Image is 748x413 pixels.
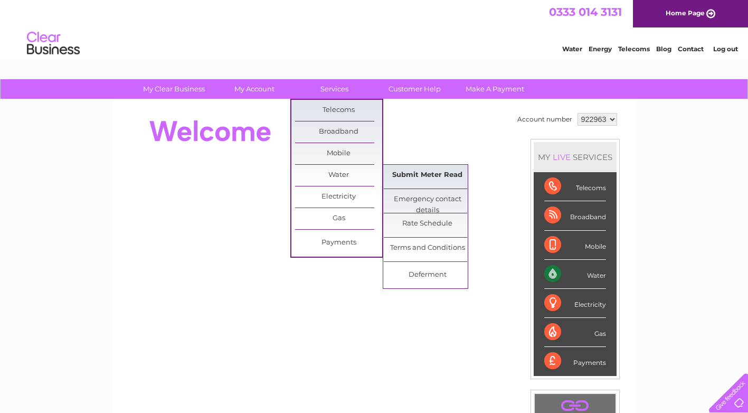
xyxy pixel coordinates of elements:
[384,238,471,259] a: Terms and Conditions
[549,5,622,18] a: 0333 014 3131
[678,45,704,53] a: Contact
[384,189,471,210] a: Emergency contact details
[291,79,378,99] a: Services
[211,79,298,99] a: My Account
[544,231,606,260] div: Mobile
[295,186,382,208] a: Electricity
[589,45,612,53] a: Energy
[451,79,538,99] a: Make A Payment
[544,347,606,376] div: Payments
[544,260,606,289] div: Water
[384,265,471,286] a: Deferment
[544,318,606,347] div: Gas
[544,201,606,230] div: Broadband
[656,45,671,53] a: Blog
[384,213,471,234] a: Rate Schedule
[544,172,606,201] div: Telecoms
[713,45,738,53] a: Log out
[562,45,582,53] a: Water
[295,100,382,121] a: Telecoms
[534,142,617,172] div: MY SERVICES
[515,110,575,128] td: Account number
[544,289,606,318] div: Electricity
[295,121,382,143] a: Broadband
[26,27,80,60] img: logo.png
[618,45,650,53] a: Telecoms
[384,165,471,186] a: Submit Meter Read
[295,232,382,254] a: Payments
[295,143,382,164] a: Mobile
[130,79,217,99] a: My Clear Business
[551,152,573,162] div: LIVE
[125,6,624,51] div: Clear Business is a trading name of Verastar Limited (registered in [GEOGRAPHIC_DATA] No. 3667643...
[371,79,458,99] a: Customer Help
[295,208,382,229] a: Gas
[295,165,382,186] a: Water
